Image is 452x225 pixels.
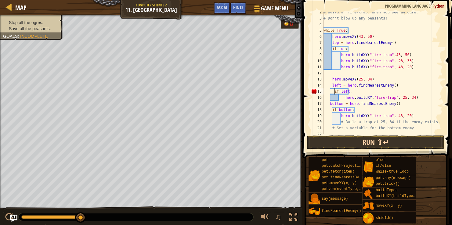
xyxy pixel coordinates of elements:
[309,193,320,205] img: portrait.png
[376,176,411,180] span: pet.say(message)
[18,34,20,39] span: :
[311,58,324,64] div: 10
[309,205,320,217] img: portrait.png
[322,187,379,191] span: pet.on(eventType, handler)
[430,3,432,9] span: :
[311,64,324,70] div: 11
[15,3,27,12] span: Map
[376,188,398,192] span: buildTypes
[311,34,324,40] div: 6
[376,194,428,198] span: buildXY(buildType, x, y)
[311,95,324,101] div: 16
[12,3,27,12] a: Map
[322,197,348,201] span: say(message)
[363,212,374,224] img: portrait.png
[287,212,299,224] button: Toggle fullscreen
[311,27,324,34] div: 5
[363,188,374,200] img: portrait.png
[376,216,393,220] span: shield()
[281,19,299,29] div: Team 'humans' has 0 gold.
[376,164,391,168] span: if/else
[217,5,227,10] span: Ask AI
[311,82,324,88] div: 14
[311,46,324,52] div: 8
[432,3,444,9] span: Python
[311,70,324,76] div: 12
[311,76,324,82] div: 13
[233,5,243,10] span: Hints
[385,3,430,9] span: Programming language
[311,131,324,137] div: 22
[214,2,230,14] button: Ask AI
[3,26,59,32] li: Save all the peasants.
[290,21,296,27] div: 0
[9,26,51,31] span: Save all the peasants.
[363,176,374,187] img: portrait.png
[311,40,324,46] div: 7
[311,52,324,58] div: 9
[322,209,361,213] span: findNearestEnemy()
[311,101,324,107] div: 17
[261,5,288,12] span: Game Menu
[259,212,271,224] button: Adjust volume
[20,34,48,39] span: Incomplete
[311,113,324,119] div: 19
[307,135,445,149] button: Run ⇧↵
[376,182,400,186] span: pet.trick()
[363,200,374,212] img: portrait.png
[311,88,324,95] div: 15
[311,9,324,15] div: 2
[376,170,409,174] span: while-true loop
[363,161,374,173] img: portrait.png
[309,170,320,181] img: portrait.png
[311,107,324,113] div: 18
[274,212,284,224] button: ♫
[311,15,324,21] div: 3
[311,125,324,131] div: 21
[322,181,357,185] span: pet.moveXY(x, y)
[376,204,402,208] span: moveXY(x, y)
[376,158,385,162] span: else
[3,20,59,26] li: Stop all the ogres.
[322,164,379,168] span: pet.catchProjectile(arrow)
[322,175,381,180] span: pet.findNearestByType(type)
[3,34,18,39] span: Goals
[9,20,43,25] span: Stop all the ogres.
[322,170,355,174] span: pet.fetch(item)
[322,158,328,162] span: pet
[275,212,281,222] span: ♫
[311,119,324,125] div: 20
[3,212,15,224] button: Ctrl + P: Play
[10,215,17,222] button: Ask AI
[249,2,292,17] button: Game Menu
[311,21,324,27] div: 4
